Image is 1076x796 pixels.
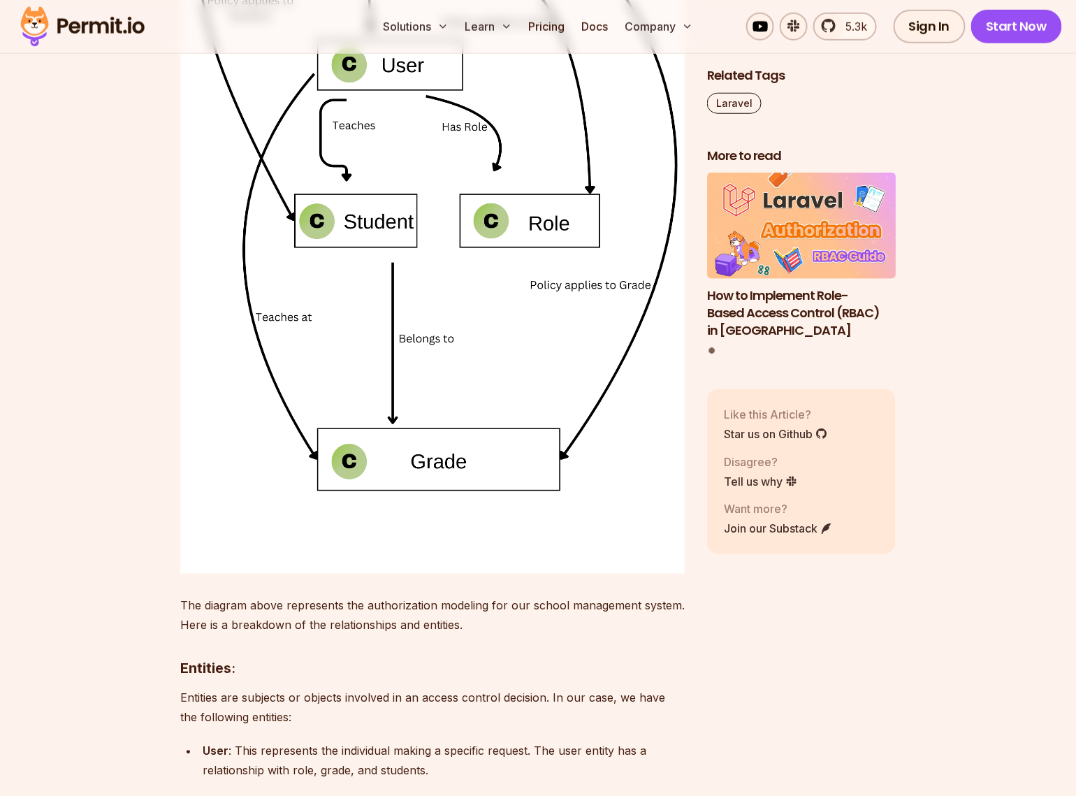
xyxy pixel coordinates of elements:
a: Laravel [707,93,762,114]
button: Learn [460,13,518,41]
a: Start Now [971,10,1063,43]
img: How to Implement Role-Based Access Control (RBAC) in Laravel [707,173,896,280]
a: How to Implement Role-Based Access Control (RBAC) in LaravelHow to Implement Role-Based Access Co... [707,173,896,340]
a: Sign In [894,10,966,43]
p: Disagree? [724,454,798,470]
a: 5.3k [813,13,877,41]
img: Permit logo [14,3,151,50]
p: The diagram above represents the authorization modeling for our school management system. Here is... [180,596,685,635]
a: Join our Substack [724,521,833,537]
h2: Related Tags [707,67,896,85]
h3: How to Implement Role-Based Access Control (RBAC) in [GEOGRAPHIC_DATA] [707,287,896,339]
strong: Entities [180,660,231,677]
li: 1 of 1 [707,173,896,340]
p: Want more? [724,501,833,518]
strong: User [203,744,228,758]
p: Like this Article? [724,406,828,423]
a: Docs [576,13,614,41]
a: Tell us why [724,473,798,490]
button: Solutions [378,13,454,41]
a: Pricing [523,13,571,41]
button: Company [620,13,699,41]
span: 5.3k [837,18,867,35]
p: Entities are subjects or objects involved in an access control decision. In our case, we have the... [180,688,685,728]
div: Posts [707,173,896,356]
button: Go to slide 1 [709,348,715,354]
a: Star us on Github [724,426,828,442]
div: : This represents the individual making a specific request. The user entity has a relationship wi... [203,741,685,781]
h3: : [180,658,685,680]
h2: More to read [707,147,896,165]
